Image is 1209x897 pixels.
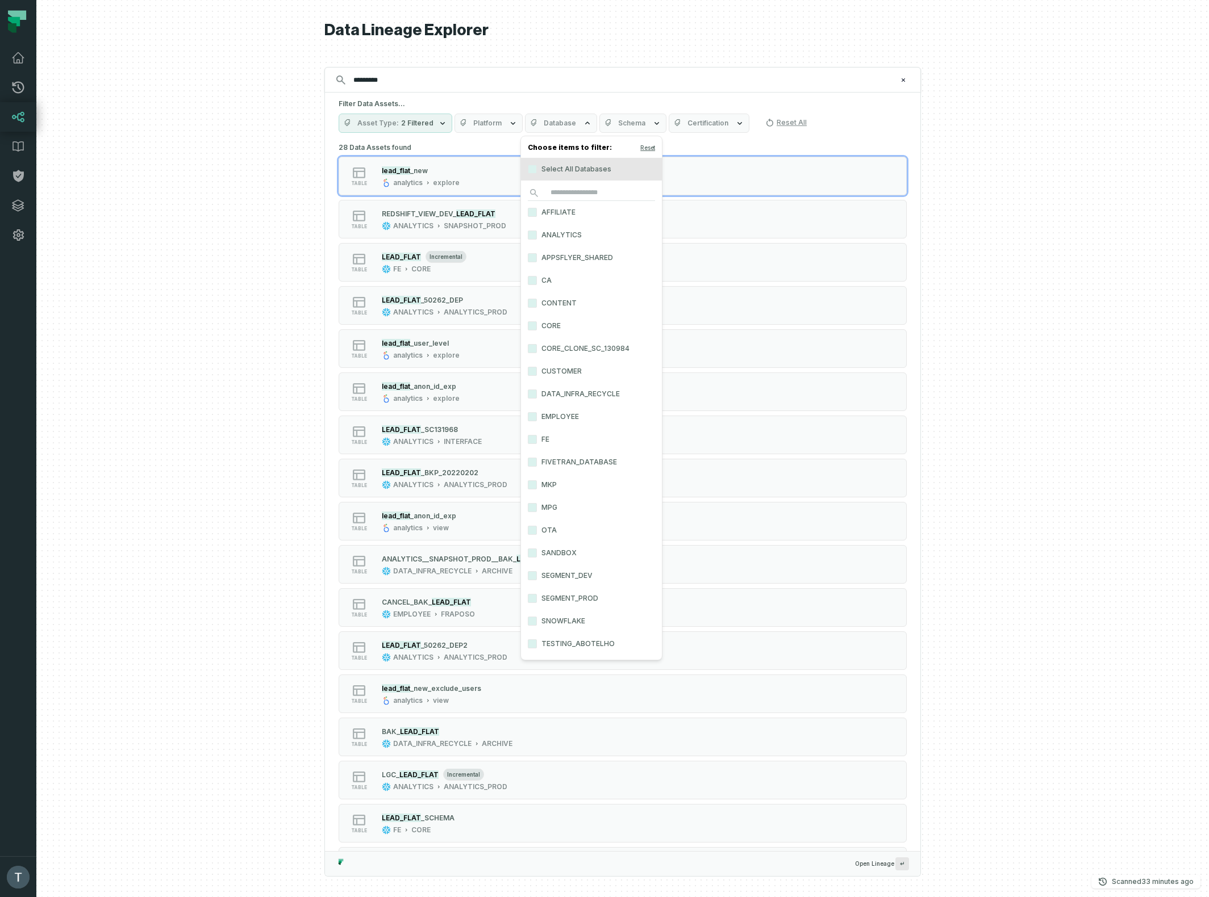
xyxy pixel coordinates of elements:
[393,265,401,274] div: FE
[528,617,537,626] button: SNOWFLAKE
[382,598,418,606] span: CANCEL_B
[528,299,537,308] button: CONTENT
[351,828,367,833] span: table
[761,114,811,132] button: Reset All
[528,503,537,512] button: MPG
[339,674,907,713] button: tableanalyticsview
[382,641,421,649] mark: LEAD_FLAT
[444,209,456,218] span: EV_
[521,405,662,428] label: EMPLOYEE
[516,555,556,563] mark: LEAD_FLAT
[382,468,421,477] mark: LEAD_FLAT
[528,344,537,353] button: CORE_CLONE_SC_130984
[339,99,907,108] h5: Filter Data Assets...
[382,166,410,175] mark: lead_flat
[351,353,367,359] span: table
[421,425,458,434] span: _SC131968
[433,696,449,705] div: view
[351,698,367,704] span: table
[521,428,662,451] label: FE
[399,770,439,779] mark: LEAD_FLAT
[433,178,460,187] div: explore
[482,739,512,748] div: ARCHIVE
[339,545,907,584] button: tableDATA_INFRA_RECYCLEARCHIVE
[521,564,662,587] label: SEGMENT_DEV
[895,857,909,870] span: Press ↵ to add a new Data Asset to the graph
[443,768,484,781] span: incremental
[528,571,537,580] button: SEGMENT_DEV
[599,114,666,133] button: Schema
[339,372,907,411] button: tableanalyticsexplore
[339,200,907,238] button: tableANALYTICSSNAPSHOT_PROD
[421,641,468,649] span: _50262_DEP2
[444,653,507,662] div: ANALYTICS_PROD
[393,782,433,791] div: ANALYTICS
[473,119,502,128] span: Platform
[351,655,367,661] span: table
[528,230,537,240] button: ANALYTICS
[393,825,401,835] div: FE
[521,360,662,383] label: CUSTOMER
[1091,875,1200,888] button: Scanned[DATE] 17:02:04
[444,782,507,791] div: ANALYTICS_PROD
[382,253,421,261] mark: LEAD_FLAT
[339,631,907,670] button: tableANALYTICSANALYTICS_PROD
[386,770,399,779] span: GC_
[618,119,645,128] span: Schema
[528,526,537,535] button: OTA
[687,119,728,128] span: Certification
[528,548,537,558] button: SANDBOX
[382,339,410,347] mark: lead_flat
[521,451,662,473] label: FIVETRAN_DATABASE
[339,459,907,497] button: tableANALYTICSANALYTICS_PROD
[393,567,472,576] div: DATA_INFRA_RECYCLE
[393,178,423,187] div: analytics
[444,480,507,489] div: ANALYTICS_PROD
[433,523,449,533] div: view
[444,437,482,446] div: INTERFACE
[521,269,662,292] label: CA
[528,208,537,217] button: AFFILIATE
[521,542,662,564] label: SANDBOX
[393,739,472,748] div: DATA_INFRA_RECYCLE
[401,119,433,128] span: 2 Filtered
[521,201,662,224] label: AFFILIATE
[351,483,367,488] span: table
[528,321,537,330] button: CORE
[393,394,423,403] div: analytics
[325,140,920,851] div: Suggestions
[432,598,471,606] mark: LEAD_FLAT
[410,684,481,693] span: _new_exclude_users
[351,526,367,531] span: table
[521,292,662,315] label: CONTENT
[382,209,444,218] span: REDSHIFT_VIEW_D
[339,804,907,842] button: tableFECORE
[521,519,662,542] label: OTA
[382,512,410,520] mark: lead_flat
[528,165,537,174] button: Select All Databases
[410,512,456,520] span: _anon_id_exp
[521,158,662,181] label: Select All Databases
[339,286,907,325] button: tableANALYTICSANALYTICS_PROD
[393,221,433,230] div: ANALYTICS
[386,727,400,736] span: AK_
[324,20,921,40] h1: Data Lineage Explorer
[433,351,460,360] div: explore
[521,337,662,360] label: CORE_CLONE_SC_130984
[640,143,655,152] button: Reset
[521,315,662,337] label: CORE
[357,119,399,128] span: Asset Type
[351,224,367,229] span: table
[382,555,503,563] span: ANALYTICS__SNAPSHOT_PROD__B
[528,458,537,467] button: FIVETRAN_DATABASE
[351,181,367,186] span: table
[441,610,475,619] div: FRAPOSO
[339,243,907,282] button: tableincrementalFECORE
[1112,876,1194,887] p: Scanned
[339,761,907,799] button: tableincrementalANALYTICSANALYTICS_PROD
[411,825,431,835] div: CORE
[521,383,662,405] label: DATA_INFRA_RECYCLE
[393,437,433,446] div: ANALYTICS
[351,785,367,790] span: table
[433,394,460,403] div: explore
